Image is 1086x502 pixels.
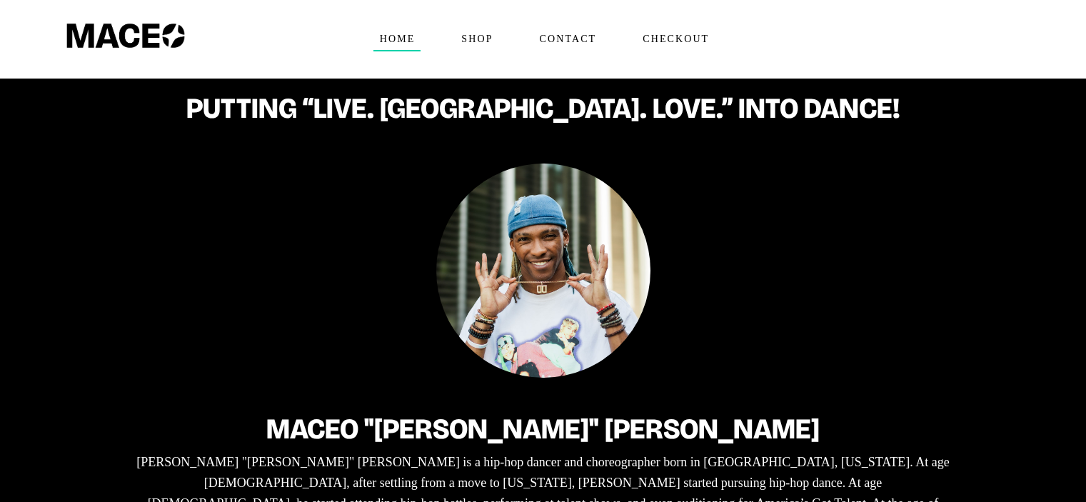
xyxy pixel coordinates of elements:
[455,28,498,51] span: Shop
[373,28,421,51] span: Home
[436,164,650,378] img: Maceo Harrison
[636,28,715,51] span: Checkout
[133,413,954,445] h2: Maceo "[PERSON_NAME]" [PERSON_NAME]
[533,28,603,51] span: Contact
